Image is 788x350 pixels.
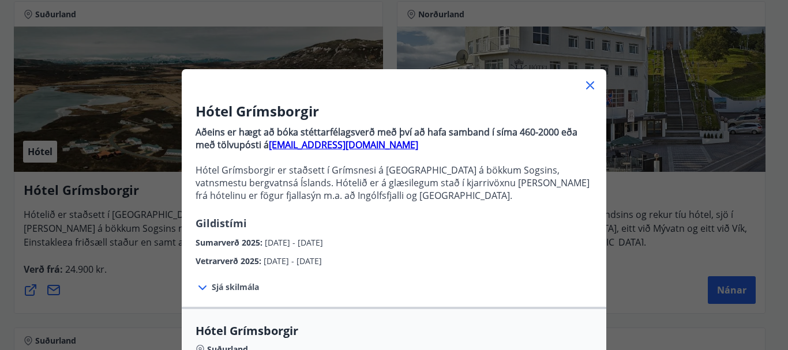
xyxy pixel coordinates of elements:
span: Sjá skilmála [212,281,259,293]
h3: Hótel Grímsborgir [196,101,592,121]
a: [EMAIL_ADDRESS][DOMAIN_NAME] [269,138,418,151]
span: Sumarverð 2025 : [196,237,265,248]
span: [DATE] - [DATE] [264,255,322,266]
span: [DATE] - [DATE] [265,237,323,248]
p: Hótel Grímsborgir er staðsett í Grímsnesi á [GEOGRAPHIC_DATA] á bökkum Sogsins, vatnsmestu bergva... [196,164,592,202]
span: Vetrarverð 2025 : [196,255,264,266]
span: Hótel Grímsborgir [196,323,592,339]
span: Gildistími [196,216,247,230]
strong: Aðeins er hægt að bóka stéttarfélagsverð með því að hafa samband í síma 460-2000 eða með tölvupós... [196,126,577,151]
